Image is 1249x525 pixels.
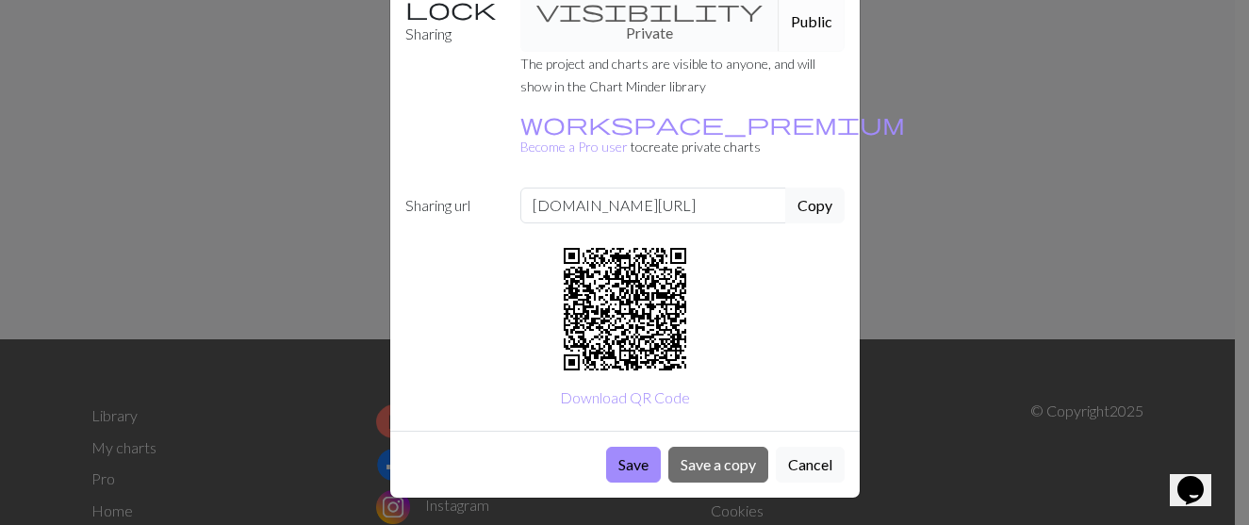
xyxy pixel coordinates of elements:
button: Cancel [776,447,845,483]
small: The project and charts are visible to anyone, and will show in the Chart Minder library [520,56,815,94]
a: Become a Pro user [520,116,905,155]
button: Download QR Code [548,380,702,416]
span: workspace_premium [520,110,905,137]
label: Sharing url [394,188,510,223]
small: to create private charts [520,116,905,155]
iframe: chat widget [1170,450,1230,506]
button: Save a copy [668,447,768,483]
button: Save [606,447,661,483]
button: Copy [785,188,845,223]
